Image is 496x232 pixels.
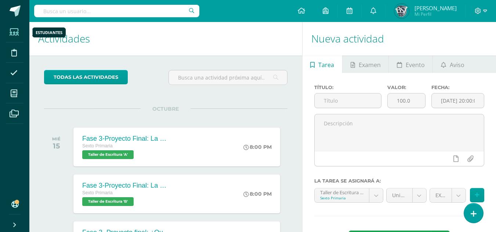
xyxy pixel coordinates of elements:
a: Examen [343,55,388,73]
a: Taller de Escritura 'A'Sexto Primaria [315,188,383,202]
div: Fase 3-Proyecto Final: La memoria tiene voz [82,135,170,143]
input: Puntos máximos [388,93,425,108]
span: Examen [359,56,381,74]
div: Sexto Primaria [320,195,363,200]
label: Valor: [387,85,426,90]
span: Unidad 4 [392,188,407,202]
span: Sexto Primaria [82,143,113,148]
h1: Actividades [38,22,293,55]
div: Estudiantes [36,30,62,35]
span: Mi Perfil [414,11,457,17]
input: Fecha de entrega [432,93,484,108]
div: Fase 3-Proyecto Final: La memoria tiene voz [82,182,170,189]
a: Evento [389,55,432,73]
label: Título: [314,85,382,90]
div: 8:00 PM [243,144,272,150]
label: Fecha: [431,85,484,90]
input: Busca una actividad próxima aquí... [169,70,287,85]
span: Taller de Escritura 'B' [82,197,134,206]
input: Busca un usuario... [34,5,199,17]
span: [PERSON_NAME] [414,4,457,12]
input: Título [315,93,381,108]
a: todas las Actividades [44,70,128,84]
div: 15 [52,141,61,150]
span: Sexto Primaria [82,190,113,195]
span: EXAMEN (30.0pts) [435,188,446,202]
a: EXAMEN (30.0pts) [430,188,466,202]
div: 8:00 PM [243,191,272,197]
span: Taller de Escritura 'A' [82,150,134,159]
span: Tarea [318,56,334,74]
div: Taller de Escritura 'A' [320,188,363,195]
h1: Nueva actividad [311,22,487,55]
span: OCTUBRE [141,106,191,112]
div: MIÉ [52,136,61,141]
span: Evento [406,56,425,74]
a: Unidad 4 [387,188,426,202]
span: Aviso [450,56,464,74]
a: Tarea [303,55,342,73]
label: La tarea se asignará a: [314,178,484,184]
img: 065dfccafff6cc22795d8c7af1ef8873.png [394,4,409,18]
a: Aviso [433,55,472,73]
